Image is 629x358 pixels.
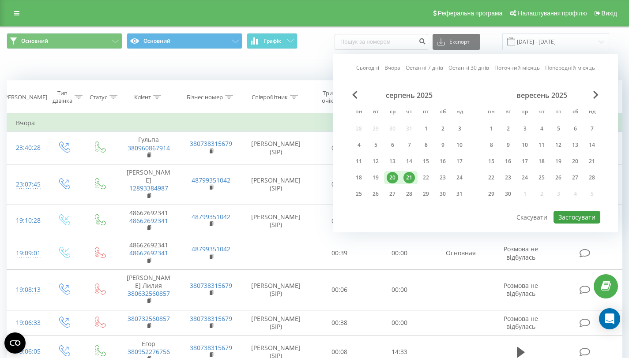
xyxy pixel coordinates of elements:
[309,310,369,336] td: 00:38
[384,171,401,184] div: ср 20 серп 2025 р.
[353,156,365,167] div: 11
[567,155,584,168] div: сб 20 вер 2025 р.
[309,269,369,310] td: 00:06
[500,155,516,168] div: вт 16 вер 2025 р.
[486,139,497,151] div: 8
[242,164,309,205] td: [PERSON_NAME] (SIP)
[384,155,401,168] div: ср 13 серп 2025 р.
[518,106,531,119] abbr: середа
[483,138,500,152] div: пн 8 вер 2025 р.
[501,106,515,119] abbr: вівторок
[387,139,398,151] div: 6
[418,122,434,135] div: пт 1 серп 2025 р.
[454,139,465,151] div: 10
[401,155,418,168] div: чт 14 серп 2025 р.
[451,171,468,184] div: нд 24 серп 2025 р.
[536,172,547,183] div: 25
[7,114,622,132] td: Вчора
[553,172,564,183] div: 26
[350,91,468,100] div: серпень 2025
[401,187,418,201] div: чт 28 серп 2025 р.
[16,281,37,298] div: 19:08:13
[550,138,567,152] div: пт 12 вер 2025 р.
[545,63,595,72] a: Попередній місяць
[369,269,429,310] td: 00:00
[516,155,533,168] div: ср 17 вер 2025 р.
[584,171,600,184] div: нд 28 вер 2025 р.
[403,156,415,167] div: 14
[117,205,180,237] td: 48662692341
[485,106,498,119] abbr: понеділок
[117,132,180,164] td: Гульпа
[516,138,533,152] div: ср 10 вер 2025 р.
[350,187,367,201] div: пн 25 серп 2025 р.
[128,144,170,152] a: 380960867914
[190,281,232,290] a: 380738315679
[418,187,434,201] div: пт 29 серп 2025 р.
[483,171,500,184] div: пн 22 вер 2025 р.
[53,89,72,104] div: Тип дзвінка
[586,139,598,151] div: 14
[502,139,514,151] div: 9
[369,310,429,336] td: 00:00
[567,138,584,152] div: сб 13 вер 2025 р.
[533,171,550,184] div: чт 25 вер 2025 р.
[16,139,37,157] div: 23:40:28
[317,89,357,104] div: Тривалість очікування
[242,310,309,336] td: [PERSON_NAME] (SIP)
[21,37,48,45] span: Основний
[502,188,514,200] div: 30
[129,184,168,192] a: 12893384987
[519,139,531,151] div: 10
[252,93,288,101] div: Співробітник
[352,106,365,119] abbr: понеділок
[451,155,468,168] div: нд 17 серп 2025 р.
[134,93,151,101] div: Клієнт
[117,237,180,270] td: 48662692341
[247,33,298,49] button: Графік
[486,123,497,134] div: 1
[500,187,516,201] div: вт 30 вер 2025 р.
[500,122,516,135] div: вт 2 вер 2025 р.
[599,308,620,329] div: Open Intercom Messenger
[454,156,465,167] div: 17
[387,172,398,183] div: 20
[586,172,598,183] div: 28
[192,176,230,184] a: 48799351042
[454,188,465,200] div: 31
[370,139,381,151] div: 5
[502,172,514,183] div: 23
[519,156,531,167] div: 17
[437,139,448,151] div: 9
[190,139,232,148] a: 380738315679
[486,188,497,200] div: 29
[384,63,400,72] a: Вчора
[353,139,365,151] div: 4
[554,211,600,224] button: Застосувати
[483,91,600,100] div: вересень 2025
[187,93,223,101] div: Бізнес номер
[420,123,432,134] div: 1
[350,155,367,168] div: пн 11 серп 2025 р.
[420,188,432,200] div: 29
[129,216,168,225] a: 48662692341
[483,187,500,201] div: пн 29 вер 2025 р.
[602,10,617,17] span: Вихід
[586,156,598,167] div: 21
[264,38,281,44] span: Графік
[454,172,465,183] div: 24
[16,176,37,193] div: 23:07:45
[593,91,599,99] span: Next Month
[420,172,432,183] div: 22
[451,187,468,201] div: нд 31 серп 2025 р.
[434,138,451,152] div: сб 9 серп 2025 р.
[434,187,451,201] div: сб 30 серп 2025 р.
[242,205,309,237] td: [PERSON_NAME] (SIP)
[586,123,598,134] div: 7
[437,156,448,167] div: 16
[370,172,381,183] div: 19
[128,289,170,298] a: 380632560857
[533,122,550,135] div: чт 4 вер 2025 р.
[429,237,492,270] td: Основная
[536,139,547,151] div: 11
